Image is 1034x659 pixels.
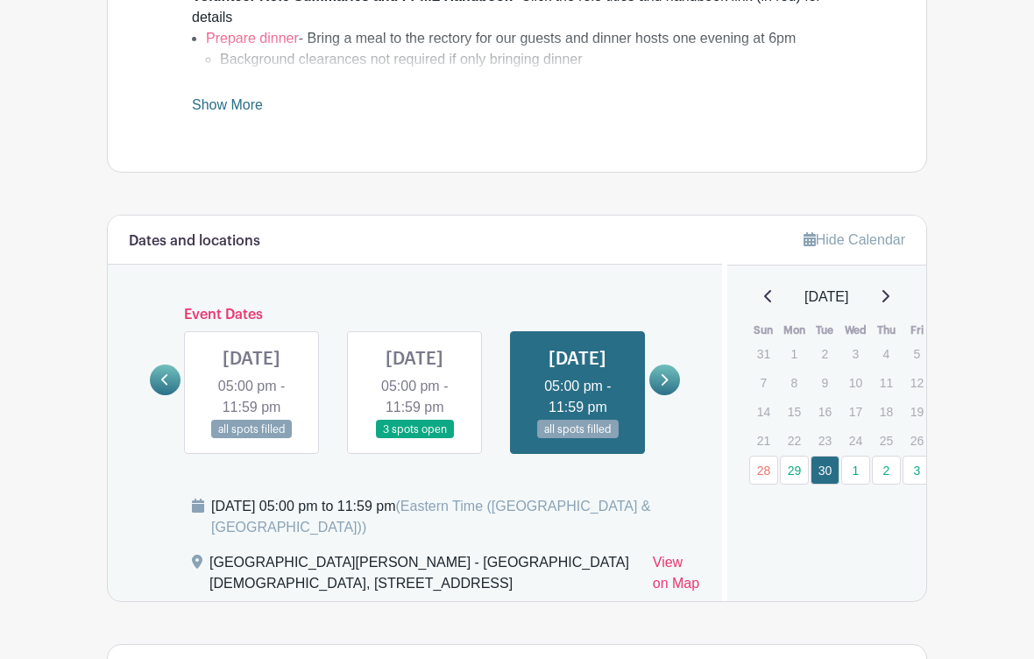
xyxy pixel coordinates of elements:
[206,73,278,88] a: Host dinner
[841,398,870,425] p: 17
[903,427,931,454] p: 26
[810,322,840,339] th: Tue
[871,322,902,339] th: Thu
[779,322,810,339] th: Mon
[220,49,842,70] li: Background clearances not required if only bringing dinner
[780,398,809,425] p: 15
[206,31,299,46] a: Prepare dinner
[748,322,779,339] th: Sun
[129,233,260,250] h6: Dates and locations
[209,552,639,601] div: [GEOGRAPHIC_DATA][PERSON_NAME] - [GEOGRAPHIC_DATA][DEMOGRAPHIC_DATA], [STREET_ADDRESS]
[780,340,809,367] p: 1
[872,398,901,425] p: 18
[653,552,701,601] a: View on Map
[811,398,839,425] p: 16
[804,287,848,308] span: [DATE]
[903,456,931,485] a: 3
[811,340,839,367] p: 2
[840,322,871,339] th: Wed
[780,427,809,454] p: 22
[903,398,931,425] p: 19
[181,307,649,323] h6: Event Dates
[749,340,778,367] p: 31
[211,499,651,535] span: (Eastern Time ([GEOGRAPHIC_DATA] & [GEOGRAPHIC_DATA]))
[872,340,901,367] p: 4
[841,340,870,367] p: 3
[206,28,842,70] li: - Bring a meal to the rectory for our guests and dinner hosts one evening at 6pm
[804,232,905,247] a: Hide Calendar
[903,340,931,367] p: 5
[780,369,809,396] p: 8
[841,369,870,396] p: 10
[811,369,839,396] p: 9
[749,369,778,396] p: 7
[749,398,778,425] p: 14
[872,369,901,396] p: 11
[841,456,870,485] a: 1
[841,427,870,454] p: 24
[749,456,778,485] a: 28
[206,70,842,112] li: - Set the table, welcome and eat with the guests, then clean up (6 - 8pm)
[872,427,901,454] p: 25
[780,456,809,485] a: 29
[811,427,839,454] p: 23
[903,369,931,396] p: 12
[749,427,778,454] p: 21
[811,456,839,485] a: 30
[211,496,701,538] div: [DATE] 05:00 pm to 11:59 pm
[872,456,901,485] a: 2
[902,322,932,339] th: Fri
[192,97,263,119] a: Show More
